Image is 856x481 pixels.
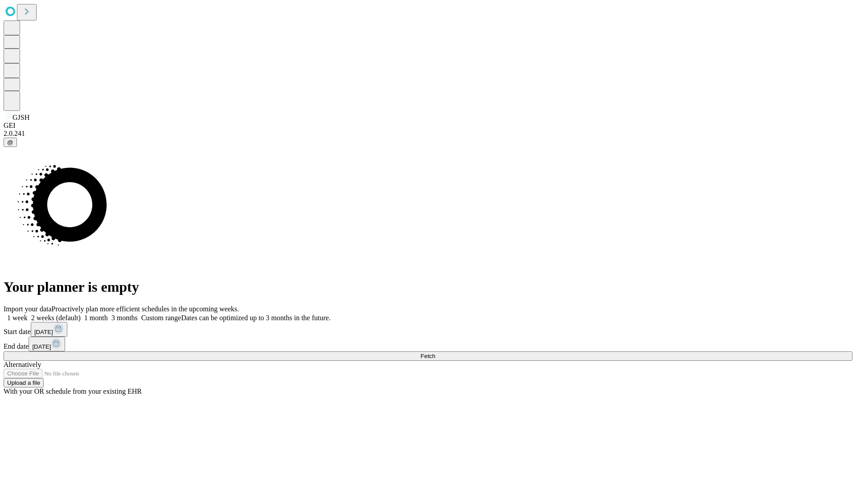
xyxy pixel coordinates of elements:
div: Start date [4,322,852,337]
button: @ [4,138,17,147]
button: [DATE] [29,337,65,351]
span: Proactively plan more efficient schedules in the upcoming weeks. [52,305,239,313]
span: Custom range [141,314,181,322]
span: Dates can be optimized up to 3 months in the future. [181,314,330,322]
h1: Your planner is empty [4,279,852,295]
button: Fetch [4,351,852,361]
span: GJSH [12,114,29,121]
span: With your OR schedule from your existing EHR [4,387,142,395]
span: 2 weeks (default) [31,314,81,322]
span: 1 week [7,314,28,322]
span: @ [7,139,13,146]
button: [DATE] [31,322,67,337]
span: Fetch [420,353,435,359]
div: 2.0.241 [4,130,852,138]
span: 3 months [111,314,138,322]
div: GEI [4,122,852,130]
span: [DATE] [32,343,51,350]
span: Import your data [4,305,52,313]
div: End date [4,337,852,351]
span: Alternatively [4,361,41,368]
span: 1 month [84,314,108,322]
span: [DATE] [34,329,53,335]
button: Upload a file [4,378,44,387]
